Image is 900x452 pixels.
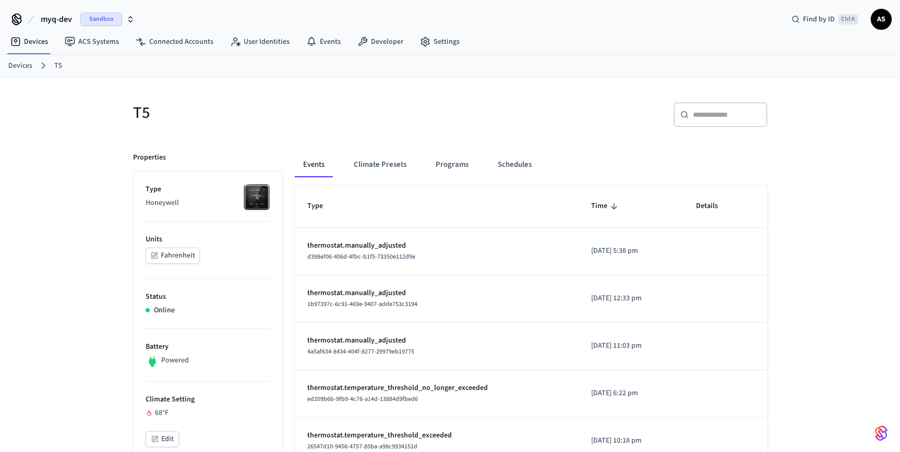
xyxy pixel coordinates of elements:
[146,198,270,209] p: Honeywell
[591,435,671,446] p: [DATE] 10:18 pm
[222,32,298,51] a: User Identities
[803,14,835,25] span: Find by ID
[307,383,567,394] p: thermostat.temperature_threshold_no_longer_exceeded
[412,32,468,51] a: Settings
[307,198,337,214] span: Type
[591,293,671,304] p: [DATE] 12:33 pm
[146,431,179,447] button: Edit
[838,14,858,25] span: Ctrl K
[696,198,731,214] span: Details
[146,291,270,302] p: Status
[244,184,270,210] img: honeywell_t5t6
[56,32,127,51] a: ACS Systems
[2,32,56,51] a: Devices
[307,430,567,441] p: thermostat.temperature_threshold_exceeded
[307,347,414,356] span: 4a5af634-8434-404f-8277-29979eb19775
[872,10,891,29] span: AS
[146,408,270,419] div: 68 °F
[54,60,62,71] a: T5
[154,305,175,316] p: Online
[146,234,270,245] p: Units
[349,32,412,51] a: Developer
[307,395,418,404] span: ed209b6b-9fb9-4c76-a14d-13884d9fbed6
[591,340,671,351] p: [DATE] 11:03 pm
[489,152,540,177] button: Schedules
[591,388,671,399] p: [DATE] 6:22 pm
[127,32,222,51] a: Connected Accounts
[161,355,189,366] p: Powered
[41,13,72,26] span: myq-dev
[146,341,270,352] p: Battery
[345,152,415,177] button: Climate Presets
[146,248,200,264] button: Fahrenheit
[783,10,867,29] div: Find by IDCtrl K
[8,60,32,71] a: Devices
[307,288,567,299] p: thermostat.manually_adjusted
[146,394,270,405] p: Climate Setting
[307,300,417,309] span: 1b97397c-6c91-469e-9407-adde753c3194
[307,442,417,451] span: 26547d10-9456-4757-85ba-a98c9934151d
[875,425,887,442] img: SeamLogoGradient.69752ec5.svg
[146,184,270,195] p: Type
[133,152,166,163] p: Properties
[591,246,671,256] p: [DATE] 5:38 pm
[307,240,567,251] p: thermostat.manually_adjusted
[591,198,621,214] span: Time
[307,252,415,261] span: d398ef06-406d-4fbc-b1f5-73350e112d9e
[307,335,567,346] p: thermostat.manually_adjusted
[133,102,444,124] h5: T5
[298,32,349,51] a: Events
[427,152,477,177] button: Programs
[80,13,122,26] span: Sandbox
[295,152,333,177] button: Events
[871,9,892,30] button: AS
